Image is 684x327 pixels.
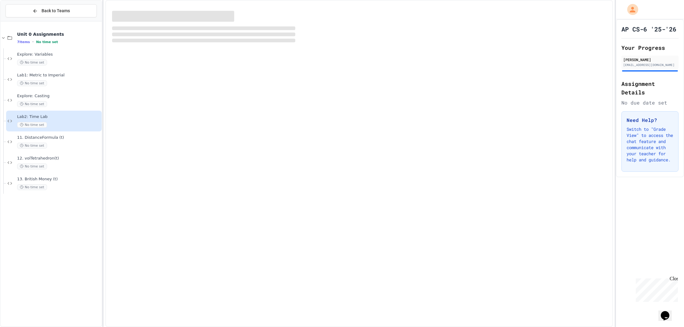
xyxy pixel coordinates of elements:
span: Explore: Casting [17,94,100,99]
iframe: chat widget [633,276,678,302]
h2: Your Progress [621,43,679,52]
span: No time set [17,80,47,86]
span: Explore: Variables [17,52,100,57]
span: Back to Teams [42,8,70,14]
span: 7 items [17,40,30,44]
span: No time set [17,101,47,107]
div: Chat with us now!Close [2,2,42,39]
span: No time set [36,40,58,44]
span: 12. volTetrahedron(t) [17,156,100,161]
span: 11. DistanceFormula (t) [17,135,100,140]
span: No time set [17,60,47,65]
span: • [32,39,34,44]
h2: Assignment Details [621,79,679,97]
span: No time set [17,122,47,128]
span: No time set [17,184,47,190]
span: Unit 0 Assignments [17,31,100,37]
span: 13. British Money (t) [17,177,100,182]
iframe: chat widget [658,303,678,321]
div: [PERSON_NAME] [623,57,677,62]
h3: Need Help? [627,116,673,124]
p: Switch to "Grade View" to access the chat feature and communicate with your teacher for help and ... [627,126,673,163]
button: Back to Teams [5,4,97,17]
div: My Account [621,2,640,17]
span: Lab2: Time Lab [17,114,100,119]
h1: AP CS-6 '25-'26 [621,25,676,33]
span: No time set [17,143,47,149]
div: No due date set [621,99,679,106]
span: No time set [17,163,47,169]
div: [EMAIL_ADDRESS][DOMAIN_NAME] [623,63,677,67]
span: Lab1: Metric to Imperial [17,73,100,78]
